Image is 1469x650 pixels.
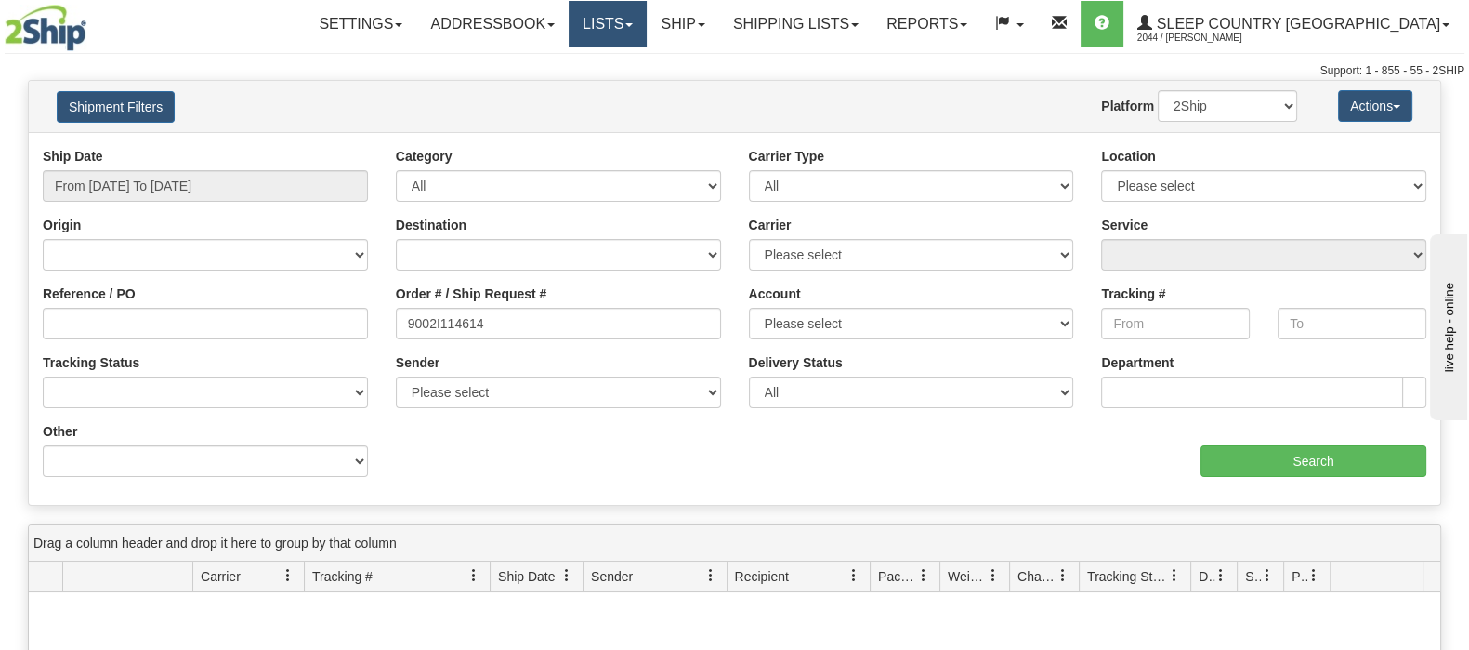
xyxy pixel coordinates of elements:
[1047,560,1079,591] a: Charge filter column settings
[43,285,136,303] label: Reference / PO
[498,567,555,586] span: Ship Date
[908,560,939,591] a: Packages filter column settings
[43,216,81,234] label: Origin
[1101,97,1154,115] label: Platform
[1137,29,1277,47] span: 2044 / [PERSON_NAME]
[5,5,86,51] img: logo2044.jpg
[1200,445,1426,477] input: Search
[43,422,77,441] label: Other
[458,560,490,591] a: Tracking # filter column settings
[1252,560,1283,591] a: Shipment Issues filter column settings
[272,560,304,591] a: Carrier filter column settings
[1205,560,1237,591] a: Delivery Status filter column settings
[878,567,917,586] span: Packages
[1101,353,1174,372] label: Department
[5,63,1464,79] div: Support: 1 - 855 - 55 - 2SHIP
[1123,1,1463,47] a: Sleep Country [GEOGRAPHIC_DATA] 2044 / [PERSON_NAME]
[43,353,139,372] label: Tracking Status
[1245,567,1261,586] span: Shipment Issues
[305,1,416,47] a: Settings
[396,147,453,166] label: Category
[749,216,792,234] label: Carrier
[1199,567,1214,586] span: Delivery Status
[838,560,870,591] a: Recipient filter column settings
[396,285,547,303] label: Order # / Ship Request #
[551,560,583,591] a: Ship Date filter column settings
[416,1,569,47] a: Addressbook
[749,285,801,303] label: Account
[29,525,1440,562] div: grid grouping header
[735,567,789,586] span: Recipient
[647,1,718,47] a: Ship
[1101,216,1148,234] label: Service
[977,560,1009,591] a: Weight filter column settings
[1159,560,1190,591] a: Tracking Status filter column settings
[396,353,439,372] label: Sender
[1292,567,1307,586] span: Pickup Status
[312,567,373,586] span: Tracking #
[14,16,172,30] div: live help - online
[1298,560,1330,591] a: Pickup Status filter column settings
[749,353,843,372] label: Delivery Status
[201,567,241,586] span: Carrier
[872,1,981,47] a: Reports
[1338,90,1412,122] button: Actions
[1087,567,1168,586] span: Tracking Status
[569,1,647,47] a: Lists
[1426,230,1467,419] iframe: chat widget
[695,560,727,591] a: Sender filter column settings
[43,147,103,166] label: Ship Date
[396,216,466,234] label: Destination
[948,567,987,586] span: Weight
[1101,308,1250,339] input: From
[1017,567,1056,586] span: Charge
[57,91,175,123] button: Shipment Filters
[591,567,633,586] span: Sender
[749,147,824,166] label: Carrier Type
[1152,16,1440,32] span: Sleep Country [GEOGRAPHIC_DATA]
[1101,147,1155,166] label: Location
[1101,285,1165,303] label: Tracking #
[1278,308,1426,339] input: To
[719,1,872,47] a: Shipping lists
